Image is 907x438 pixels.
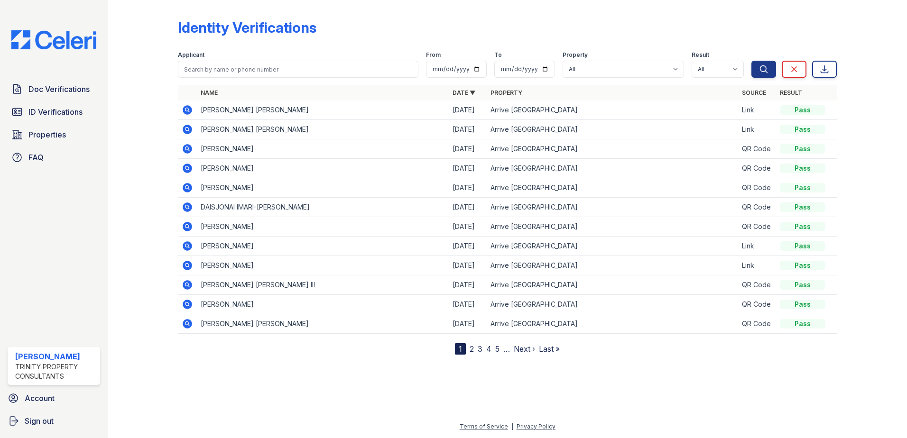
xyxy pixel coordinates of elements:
[738,275,776,295] td: QR Code
[780,125,825,134] div: Pass
[25,415,54,427] span: Sign out
[197,275,449,295] td: [PERSON_NAME] [PERSON_NAME] III
[487,275,739,295] td: Arrive [GEOGRAPHIC_DATA]
[487,178,739,198] td: Arrive [GEOGRAPHIC_DATA]
[449,159,487,178] td: [DATE]
[197,139,449,159] td: [PERSON_NAME]
[449,120,487,139] td: [DATE]
[197,178,449,198] td: [PERSON_NAME]
[738,314,776,334] td: QR Code
[449,198,487,217] td: [DATE]
[495,344,500,354] a: 5
[487,295,739,314] td: Arrive [GEOGRAPHIC_DATA]
[449,295,487,314] td: [DATE]
[491,89,522,96] a: Property
[780,280,825,290] div: Pass
[178,51,204,59] label: Applicant
[449,100,487,120] td: [DATE]
[738,120,776,139] td: Link
[28,106,83,118] span: ID Verifications
[738,159,776,178] td: QR Code
[449,314,487,334] td: [DATE]
[738,256,776,275] td: Link
[487,139,739,159] td: Arrive [GEOGRAPHIC_DATA]
[738,217,776,237] td: QR Code
[197,256,449,275] td: [PERSON_NAME]
[494,51,502,59] label: To
[517,423,555,430] a: Privacy Policy
[197,217,449,237] td: [PERSON_NAME]
[780,222,825,231] div: Pass
[487,120,739,139] td: Arrive [GEOGRAPHIC_DATA]
[197,314,449,334] td: [PERSON_NAME] [PERSON_NAME]
[8,102,100,121] a: ID Verifications
[28,129,66,140] span: Properties
[738,295,776,314] td: QR Code
[197,295,449,314] td: [PERSON_NAME]
[8,125,100,144] a: Properties
[738,178,776,198] td: QR Code
[449,178,487,198] td: [DATE]
[487,217,739,237] td: Arrive [GEOGRAPHIC_DATA]
[197,120,449,139] td: [PERSON_NAME] [PERSON_NAME]
[487,159,739,178] td: Arrive [GEOGRAPHIC_DATA]
[738,100,776,120] td: Link
[449,217,487,237] td: [DATE]
[539,344,560,354] a: Last »
[514,344,535,354] a: Next ›
[742,89,766,96] a: Source
[8,148,100,167] a: FAQ
[780,261,825,270] div: Pass
[487,237,739,256] td: Arrive [GEOGRAPHIC_DATA]
[8,80,100,99] a: Doc Verifications
[15,362,96,381] div: Trinity Property Consultants
[487,198,739,217] td: Arrive [GEOGRAPHIC_DATA]
[563,51,588,59] label: Property
[780,183,825,192] div: Pass
[426,51,441,59] label: From
[15,351,96,362] div: [PERSON_NAME]
[201,89,218,96] a: Name
[780,144,825,154] div: Pass
[738,139,776,159] td: QR Code
[455,343,466,355] div: 1
[503,343,510,355] span: …
[449,256,487,275] td: [DATE]
[738,237,776,256] td: Link
[780,89,802,96] a: Result
[780,319,825,328] div: Pass
[692,51,709,59] label: Result
[487,100,739,120] td: Arrive [GEOGRAPHIC_DATA]
[511,423,513,430] div: |
[4,30,104,49] img: CE_Logo_Blue-a8612792a0a2168367f1c8372b55b34899dd931a85d93a1a3d3e32e68fde9ad4.png
[780,202,825,212] div: Pass
[780,300,825,309] div: Pass
[4,411,104,430] a: Sign out
[780,164,825,173] div: Pass
[487,314,739,334] td: Arrive [GEOGRAPHIC_DATA]
[197,198,449,217] td: DAISJONAI IMARI-[PERSON_NAME]
[780,105,825,115] div: Pass
[4,389,104,408] a: Account
[487,256,739,275] td: Arrive [GEOGRAPHIC_DATA]
[197,100,449,120] td: [PERSON_NAME] [PERSON_NAME]
[738,198,776,217] td: QR Code
[197,159,449,178] td: [PERSON_NAME]
[449,139,487,159] td: [DATE]
[25,392,55,404] span: Account
[28,152,44,163] span: FAQ
[197,237,449,256] td: [PERSON_NAME]
[780,241,825,251] div: Pass
[470,344,474,354] a: 2
[449,275,487,295] td: [DATE]
[449,237,487,256] td: [DATE]
[178,61,418,78] input: Search by name or phone number
[178,19,316,36] div: Identity Verifications
[460,423,508,430] a: Terms of Service
[486,344,491,354] a: 4
[453,89,475,96] a: Date ▼
[478,344,482,354] a: 3
[28,83,90,95] span: Doc Verifications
